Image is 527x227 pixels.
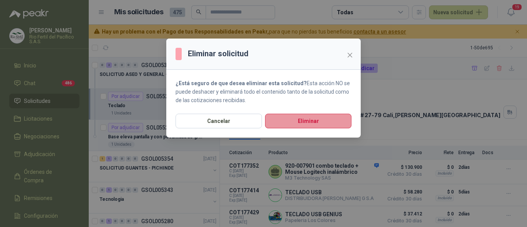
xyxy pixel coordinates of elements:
[265,114,351,128] button: Eliminar
[176,79,351,104] p: Esta acción NO se puede deshacer y eliminará todo el contenido tanto de la solicitud como de las ...
[188,48,248,60] h3: Eliminar solicitud
[347,52,353,58] span: close
[344,49,356,61] button: Close
[176,80,307,86] strong: ¿Está seguro de que desea eliminar esta solicitud?
[176,114,262,128] button: Cancelar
